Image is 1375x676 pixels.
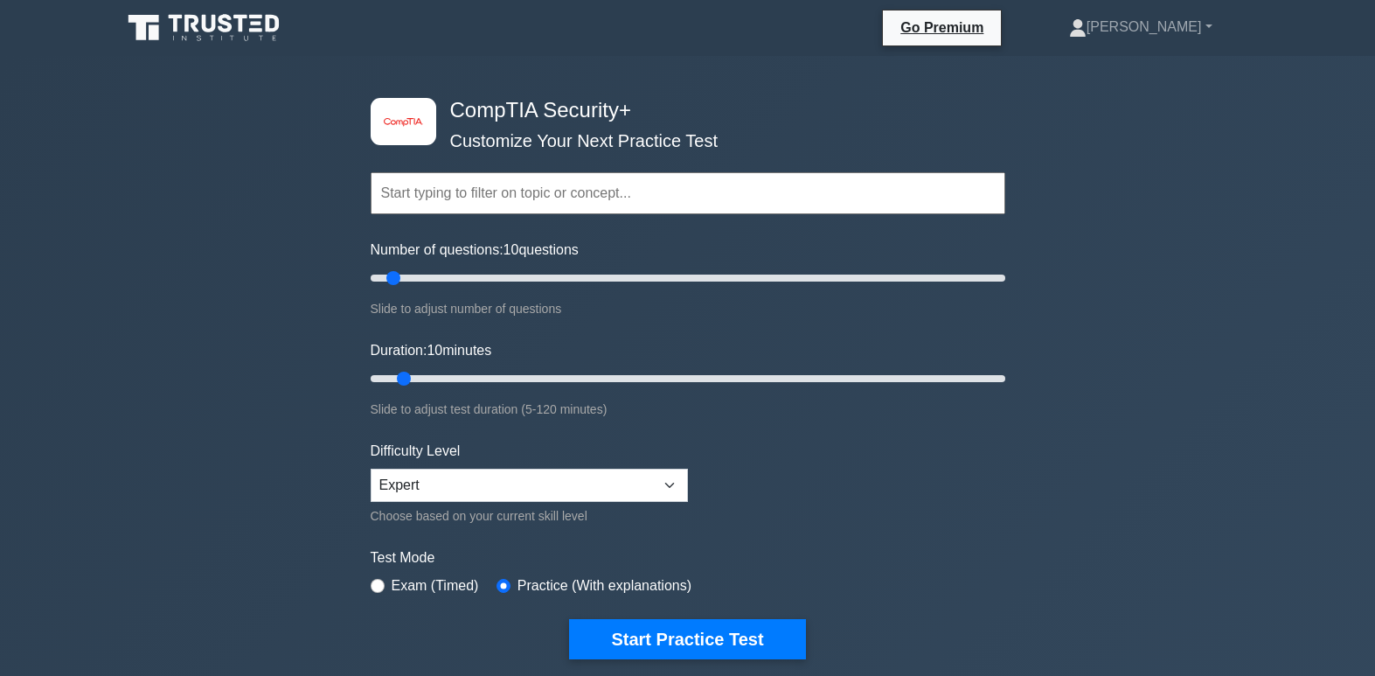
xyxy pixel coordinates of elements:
[517,575,691,596] label: Practice (With explanations)
[569,619,805,659] button: Start Practice Test
[443,98,920,123] h4: CompTIA Security+
[371,240,579,261] label: Number of questions: questions
[1027,10,1254,45] a: [PERSON_NAME]
[371,340,492,361] label: Duration: minutes
[503,242,519,257] span: 10
[371,399,1005,420] div: Slide to adjust test duration (5-120 minutes)
[427,343,442,358] span: 10
[371,172,1005,214] input: Start typing to filter on topic or concept...
[371,441,461,462] label: Difficulty Level
[371,547,1005,568] label: Test Mode
[371,505,688,526] div: Choose based on your current skill level
[890,17,994,38] a: Go Premium
[392,575,479,596] label: Exam (Timed)
[371,298,1005,319] div: Slide to adjust number of questions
